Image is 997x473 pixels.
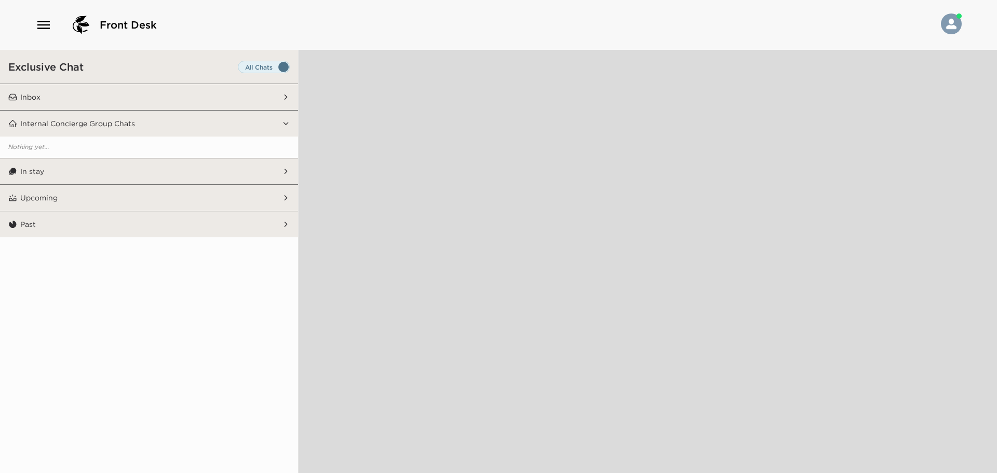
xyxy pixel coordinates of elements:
[20,167,44,176] p: In stay
[20,193,58,202] p: Upcoming
[17,185,282,211] button: Upcoming
[941,13,962,34] img: User
[69,12,93,37] img: logo
[20,119,135,128] p: Internal Concierge Group Chats
[238,61,290,73] label: Set all destinations
[17,111,282,137] button: Internal Concierge Group Chats
[100,18,157,32] span: Front Desk
[17,211,282,237] button: Past
[20,92,41,102] p: Inbox
[17,158,282,184] button: In stay
[20,220,36,229] p: Past
[8,60,84,73] h3: Exclusive Chat
[17,84,282,110] button: Inbox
